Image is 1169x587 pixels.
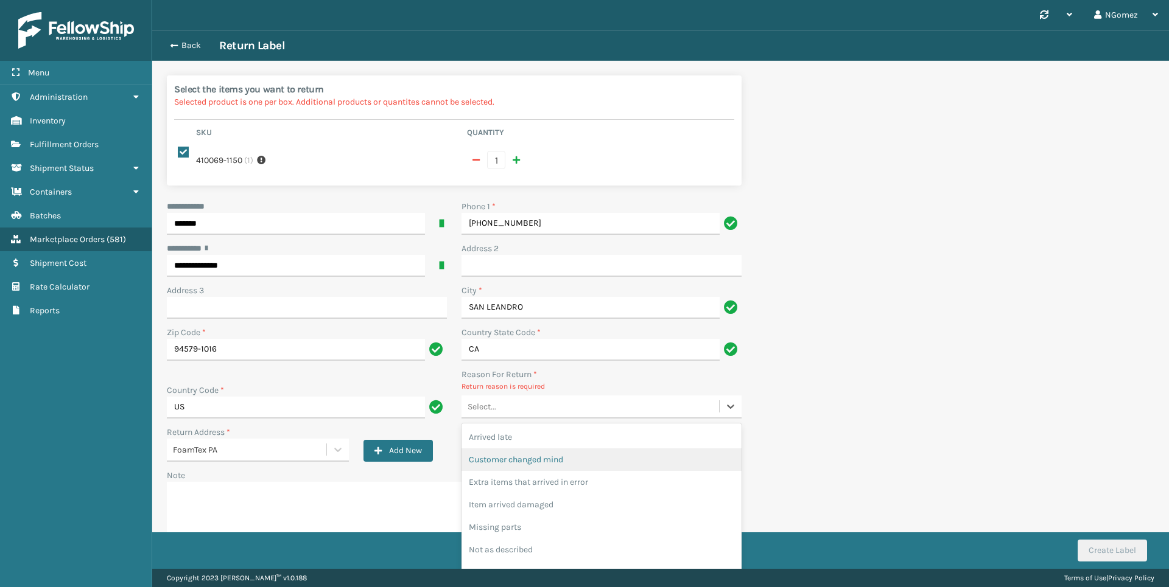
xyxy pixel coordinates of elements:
p: Copyright 2023 [PERSON_NAME]™ v 1.0.188 [167,569,307,587]
img: logo [18,12,134,49]
label: Country State Code [462,326,541,339]
div: Customer changed mind [462,448,742,471]
label: Country Code [167,384,224,397]
span: Reports [30,305,60,316]
a: Terms of Use [1064,574,1106,582]
span: ( 1 ) [244,154,253,167]
label: Reason For Return [462,368,537,381]
div: Item arrived damaged [462,493,742,516]
label: 410069-1150 [196,154,242,167]
button: Create Label [1078,540,1147,561]
div: Not as described [462,538,742,561]
label: Address 2 [462,242,499,255]
span: Marketplace Orders [30,234,105,245]
span: ( 581 ) [107,234,126,245]
p: Selected product is one per box. Additional products or quantites cannot be selected. [174,96,734,108]
span: Containers [30,187,72,197]
label: Address 3 [167,284,204,297]
div: FoamTex PA [173,443,328,456]
span: Inventory [30,116,66,126]
button: Add New [363,440,433,462]
div: Select... [468,400,496,413]
p: Return reason is required [462,381,742,392]
h3: Return Label [219,38,285,53]
span: Administration [30,92,88,102]
th: Sku [192,127,463,142]
h2: Select the items you want to return [174,83,734,96]
div: Arrived late [462,426,742,448]
label: Phone 1 [462,200,496,213]
label: City [462,284,482,297]
span: Batches [30,210,61,221]
div: Wrong item sent [462,561,742,583]
div: | [1064,569,1154,587]
label: Note [167,470,185,481]
button: Back [163,40,219,51]
span: Shipment Status [30,163,94,173]
th: Quantity [463,127,734,142]
a: Privacy Policy [1108,574,1154,582]
label: Zip Code [167,326,206,339]
span: Fulfillment Orders [30,139,99,150]
div: Missing parts [462,516,742,538]
span: Shipment Cost [30,258,86,268]
span: Rate Calculator [30,282,90,292]
label: Return Address [167,426,230,439]
span: Menu [28,68,49,78]
div: Extra items that arrived in error [462,471,742,493]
